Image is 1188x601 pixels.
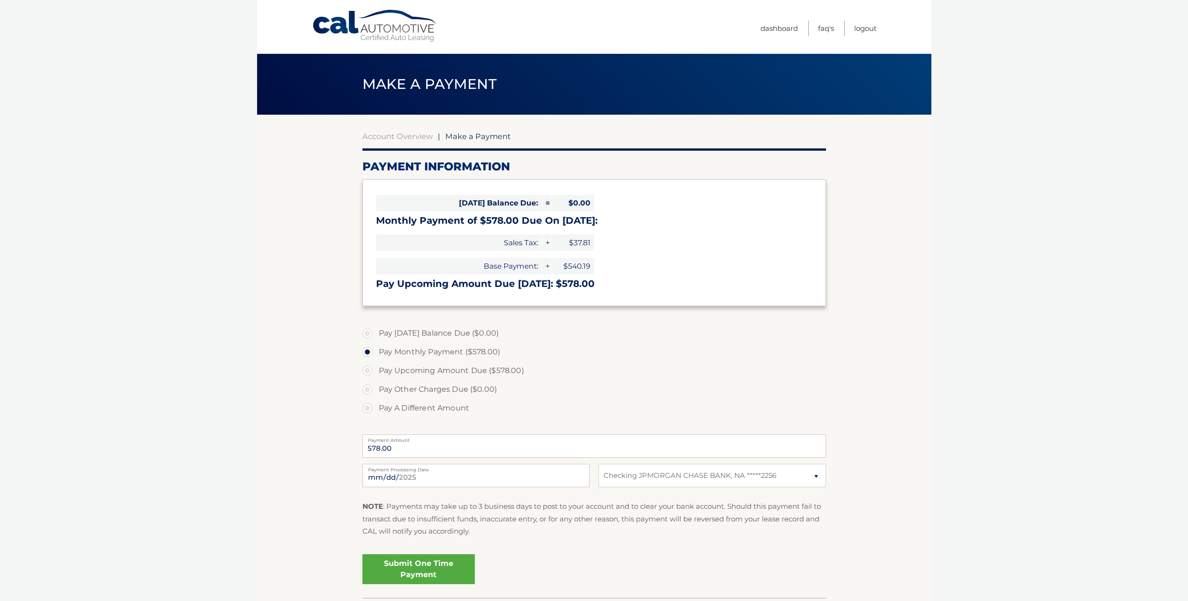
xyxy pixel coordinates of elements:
h2: Payment Information [362,160,826,174]
span: $540.19 [552,258,594,274]
span: + [542,258,552,274]
span: Make a Payment [445,132,511,141]
input: Payment Date [362,464,590,487]
a: Dashboard [760,21,798,36]
label: Pay A Different Amount [362,399,826,418]
label: Pay [DATE] Balance Due ($0.00) [362,324,826,343]
a: FAQ's [818,21,834,36]
input: Payment Amount [362,434,826,458]
a: Account Overview [362,132,433,141]
h3: Pay Upcoming Amount Due [DATE]: $578.00 [376,278,812,290]
label: Pay Other Charges Due ($0.00) [362,380,826,399]
span: Make a Payment [362,75,497,93]
span: $37.81 [552,235,594,251]
span: = [542,195,552,211]
span: $0.00 [552,195,594,211]
p: : Payments may take up to 3 business days to post to your account and to clear your bank account.... [362,500,826,537]
span: | [438,132,440,141]
label: Pay Upcoming Amount Due ($578.00) [362,361,826,380]
span: + [542,235,552,251]
span: [DATE] Balance Due: [376,195,542,211]
strong: NOTE [362,502,383,511]
span: Sales Tax: [376,235,542,251]
a: Cal Automotive [312,9,438,43]
a: Submit One Time Payment [362,554,475,584]
a: Logout [854,21,877,36]
span: Base Payment: [376,258,542,274]
label: Payment Amount [362,434,826,442]
label: Payment Processing Date [362,464,590,471]
label: Pay Monthly Payment ($578.00) [362,343,826,361]
h3: Monthly Payment of $578.00 Due On [DATE]: [376,215,812,227]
